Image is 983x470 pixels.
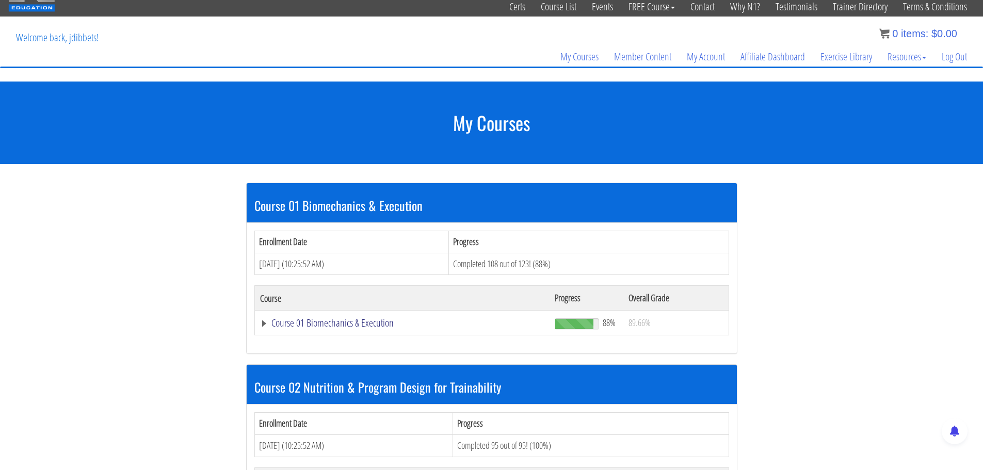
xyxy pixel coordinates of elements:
[449,253,729,275] td: Completed 108 out of 123! (88%)
[879,28,890,39] img: icon11.png
[931,28,937,39] span: $
[880,32,934,82] a: Resources
[623,311,729,335] td: 89.66%
[254,286,550,311] th: Course
[901,28,928,39] span: items:
[254,380,729,394] h3: Course 02 Nutrition & Program Design for Trainability
[879,28,957,39] a: 0 items: $0.00
[550,286,623,311] th: Progress
[813,32,880,82] a: Exercise Library
[8,17,106,58] p: Welcome back, jdibbets!
[603,317,616,328] span: 88%
[733,32,813,82] a: Affiliate Dashboard
[453,434,729,457] td: Completed 95 out of 95! (100%)
[931,28,957,39] bdi: 0.00
[606,32,679,82] a: Member Content
[553,32,606,82] a: My Courses
[453,413,729,435] th: Progress
[449,231,729,253] th: Progress
[254,413,453,435] th: Enrollment Date
[254,231,449,253] th: Enrollment Date
[254,253,449,275] td: [DATE] (10:25:52 AM)
[623,286,729,311] th: Overall Grade
[934,32,975,82] a: Log Out
[254,199,729,212] h3: Course 01 Biomechanics & Execution
[679,32,733,82] a: My Account
[892,28,898,39] span: 0
[260,318,545,328] a: Course 01 Biomechanics & Execution
[254,434,453,457] td: [DATE] (10:25:52 AM)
